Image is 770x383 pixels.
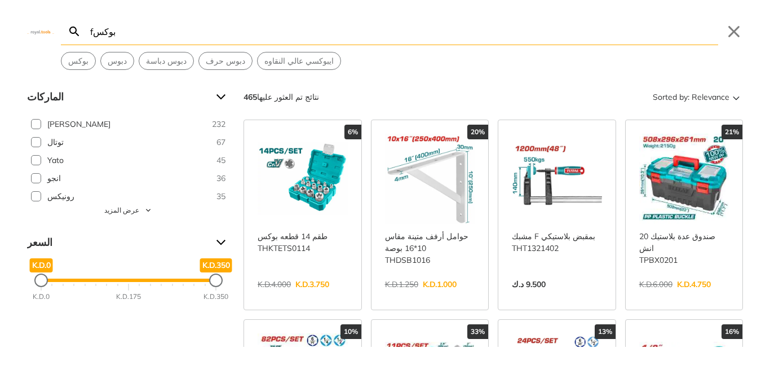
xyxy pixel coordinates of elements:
span: 67 [216,137,225,148]
button: Select suggestion: دبوس [101,52,134,69]
img: Close [27,29,54,34]
div: 13% [595,324,616,339]
span: 45 [216,155,225,166]
span: السعر [27,234,207,252]
button: [PERSON_NAME] 232 [27,115,230,133]
svg: Sort [729,90,743,104]
span: الماركات [27,88,207,106]
div: K.D.0 [33,292,50,302]
span: دبوس حرف [206,55,245,67]
span: انجو [47,173,61,184]
div: 33% [467,324,488,339]
span: بوكس [68,55,88,67]
button: Close [725,23,743,41]
div: Suggestion: دبوس دباسة [139,52,194,70]
span: [PERSON_NAME] [47,118,110,130]
button: Yato 45 [27,151,230,169]
div: السعر الأقصى [209,274,223,287]
input: ابحث... [88,18,718,45]
button: رونيكس 35 [27,187,230,205]
strong: 465 [244,92,257,102]
div: نتائج تم العثور عليها [244,88,319,106]
div: Suggestion: بوكس [61,52,96,70]
button: Select suggestion: دبوس حرف [199,52,252,69]
span: 36 [216,173,225,184]
span: دبوس [108,55,127,67]
div: Suggestion: دبوس حرف [198,52,253,70]
button: Sorted by:Relevance Sort [650,88,743,106]
span: 232 [212,118,225,130]
div: 21% [722,125,742,139]
span: Relevance [692,88,729,106]
button: عرض المزيد [27,205,230,215]
div: 6% [344,125,361,139]
div: Suggestion: ايبوكسي عالي النقاوه [257,52,341,70]
span: عرض المزيد [104,205,139,215]
button: انجو 36 [27,169,230,187]
div: 10% [340,324,361,339]
span: ايبوكسي عالي النقاوه [264,55,334,67]
span: 35 [216,191,225,202]
div: K.D.350 [203,292,228,302]
span: رونيكس [47,191,74,202]
button: Select suggestion: ايبوكسي عالي النقاوه [258,52,340,69]
div: Suggestion: دبوس [100,52,134,70]
button: توتال 67 [27,133,230,151]
div: 16% [722,324,742,339]
button: Select suggestion: دبوس دباسة [139,52,193,69]
div: 20% [467,125,488,139]
span: توتال [47,137,64,148]
div: K.D.175 [116,292,141,302]
svg: يبحث [68,25,81,38]
span: دبوس دباسة [146,55,187,67]
div: الحد الأدنى للسعر [34,274,48,287]
button: Select suggestion: بوكس [61,52,95,69]
span: Yato [47,155,64,166]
